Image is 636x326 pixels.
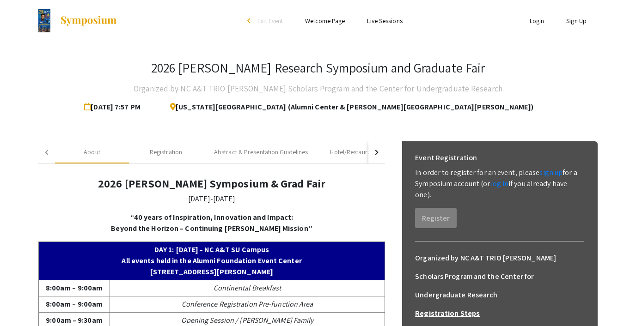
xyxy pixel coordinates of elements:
[539,168,563,177] a: sign up
[38,193,385,205] p: [DATE]‑[DATE]
[257,17,283,25] span: Exit Event
[415,308,480,318] u: Registration Steps
[46,283,103,293] strong: 8:00am – 9:00am
[181,315,314,325] em: Opening Session / [PERSON_NAME] Family
[214,147,308,157] div: Abstract & Presentation Guidelines
[415,149,477,167] h6: Event Registration
[46,315,103,325] strong: 9:00am – 9:30am
[566,17,587,25] a: Sign Up
[530,17,544,25] a: Login
[305,17,345,25] a: Welcome Page
[60,15,117,26] img: Symposium by ForagerOne
[84,147,100,157] div: About
[415,167,584,200] p: In order to register for an event, please for a Symposium account (or if you already have one).
[330,147,428,157] div: Hotel/Restaurant Recommendations
[98,176,325,191] strong: 2026 [PERSON_NAME] Symposium & Grad Fair
[367,17,402,25] a: Live Sessions
[415,249,584,304] h6: Organized by NC A&T TRIO [PERSON_NAME] Scholars Program and the Center for Undergraduate Research
[84,98,144,116] span: [DATE] 7:57 PM
[38,9,50,32] img: 2026 Ronald E. McNair Research Symposium and Graduate Fair
[111,212,312,233] strong: “40 years of Inspiration, Innovation and Impact: Beyond the Horizon – Continuing [PERSON_NAME] Mi...
[490,179,508,188] a: log in
[163,98,533,116] span: [US_STATE][GEOGRAPHIC_DATA] (Alumni Center & [PERSON_NAME][GEOGRAPHIC_DATA][PERSON_NAME])
[150,147,182,157] div: Registration
[38,9,117,32] a: 2026 Ronald E. McNair Research Symposium and Graduate Fair
[151,60,485,76] h3: 2026 [PERSON_NAME] Research Symposium and Graduate Fair
[122,245,301,277] strong: DAY 1: [DATE] – NC A&T SU Campus All events held in the Alumni Foundation Event Center [STREET_AD...
[134,79,502,98] h4: Organized by NC A&T TRIO [PERSON_NAME] Scholars Program and the Center for Undergraduate Research
[247,18,253,24] div: arrow_back_ios
[46,299,103,309] strong: 8:00am – 9:00am
[7,284,39,319] iframe: Chat
[182,299,313,309] em: Conference Registration Pre-function Area
[214,283,281,293] em: Continental Breakfast
[415,208,457,228] button: Register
